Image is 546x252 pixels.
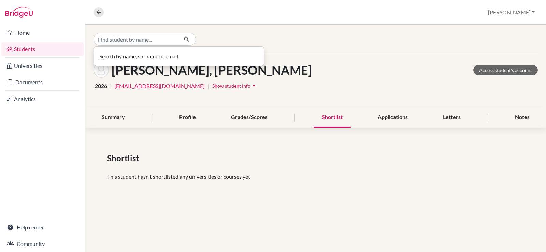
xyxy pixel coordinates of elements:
a: Community [1,237,84,251]
a: Access student's account [473,65,538,75]
span: Shortlist [107,152,142,164]
button: [PERSON_NAME] [485,6,538,19]
div: Letters [435,107,469,128]
span: | [207,82,209,90]
a: [EMAIL_ADDRESS][DOMAIN_NAME] [114,82,205,90]
div: Grades/Scores [223,107,276,128]
a: Help center [1,221,84,234]
span: | [110,82,112,90]
input: Find student by name... [94,33,178,46]
div: Shortlist [314,107,351,128]
span: Show student info [212,83,250,89]
a: Students [1,42,84,56]
img: Bridge-U [5,7,33,18]
span: 2026 [95,82,107,90]
div: Notes [507,107,538,128]
a: Documents [1,75,84,89]
p: This student hasn't shortlisted any universities or courses yet [107,173,524,181]
a: Analytics [1,92,84,106]
a: Universities [1,59,84,73]
p: Search by name, surname or email [99,52,258,60]
h1: [PERSON_NAME], [PERSON_NAME] [112,63,312,77]
a: Home [1,26,84,40]
div: Profile [171,107,204,128]
i: arrow_drop_down [250,82,257,89]
button: Show student infoarrow_drop_down [212,80,258,91]
div: Summary [94,107,133,128]
img: Hassan Ahmed HAWAA's avatar [94,62,109,78]
div: Applications [370,107,416,128]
